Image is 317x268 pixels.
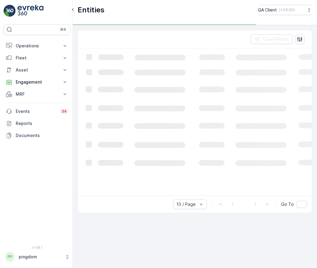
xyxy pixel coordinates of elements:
[4,250,70,263] button: PPpingdom
[5,252,15,262] div: PP
[4,76,70,88] button: Engagement
[18,5,43,17] img: logo_light-DOdMpM7g.png
[60,27,66,32] p: ⌘B
[4,40,70,52] button: Operations
[16,79,58,85] p: Engagement
[4,105,70,117] a: Events34
[16,132,68,139] p: Documents
[4,88,70,100] button: MRF
[16,55,58,61] p: Fleet
[263,36,289,42] p: Clear Filters
[78,5,104,15] p: Entities
[4,64,70,76] button: Asset
[258,5,312,15] button: QA Client(+03:00)
[279,8,295,12] p: ( +03:00 )
[16,108,57,114] p: Events
[16,43,58,49] p: Operations
[4,129,70,142] a: Documents
[4,5,16,17] img: logo
[258,7,277,13] p: QA Client
[281,201,294,207] span: Go To
[4,117,70,129] a: Reports
[4,52,70,64] button: Fleet
[251,34,293,44] button: Clear Filters
[4,246,70,249] span: v 1.48.1
[16,91,58,97] p: MRF
[19,254,62,260] p: pingdom
[16,67,58,73] p: Asset
[16,120,68,126] p: Reports
[62,109,67,114] p: 34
